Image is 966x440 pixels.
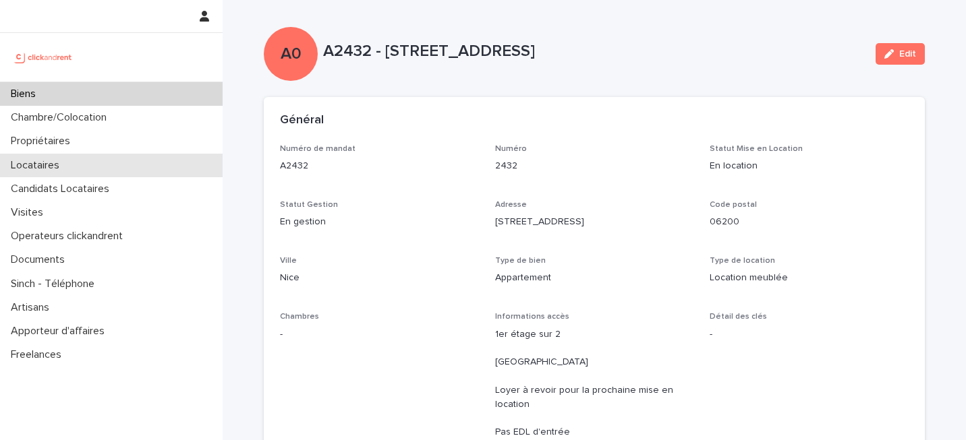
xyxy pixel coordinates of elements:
span: Code postal [710,201,757,209]
span: Edit [899,49,916,59]
p: - [710,327,909,342]
span: Détail des clés [710,313,767,321]
span: Statut Gestion [280,201,338,209]
p: A2432 - [STREET_ADDRESS] [323,42,865,61]
p: Nice [280,271,479,285]
p: [STREET_ADDRESS] [495,215,694,229]
span: Numéro [495,145,527,153]
img: UCB0brd3T0yccxBKYDjQ [11,44,76,71]
p: A2432 [280,159,479,173]
p: Sinch - Téléphone [5,278,105,290]
p: Appartement [495,271,694,285]
p: 2432 [495,159,694,173]
span: Ville [280,257,297,265]
span: Numéro de mandat [280,145,356,153]
span: Statut Mise en Location [710,145,803,153]
p: Artisans [5,301,60,314]
span: Adresse [495,201,527,209]
p: 06200 [710,215,909,229]
p: Apporteur d'affaires [5,325,115,338]
p: Candidats Locataires [5,183,120,195]
span: Type de bien [495,257,546,265]
h2: Général [280,113,324,128]
span: Type de location [710,257,775,265]
p: Operateurs clickandrent [5,230,134,243]
p: Freelances [5,348,72,361]
p: Propriétaires [5,135,81,148]
button: Edit [876,43,925,65]
p: En gestion [280,215,479,229]
p: Visites [5,206,54,219]
p: Chambre/Colocation [5,111,117,124]
p: Biens [5,88,47,100]
p: Locataires [5,159,70,172]
p: En location [710,159,909,173]
span: Informations accès [495,313,569,321]
p: Location meublée [710,271,909,285]
p: 1er étage sur 2 [GEOGRAPHIC_DATA] Loyer à revoir pour la prochaine mise en location Pas EDL d'entrée [495,327,694,439]
span: Chambres [280,313,319,321]
p: - [280,327,479,342]
p: Documents [5,253,76,266]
